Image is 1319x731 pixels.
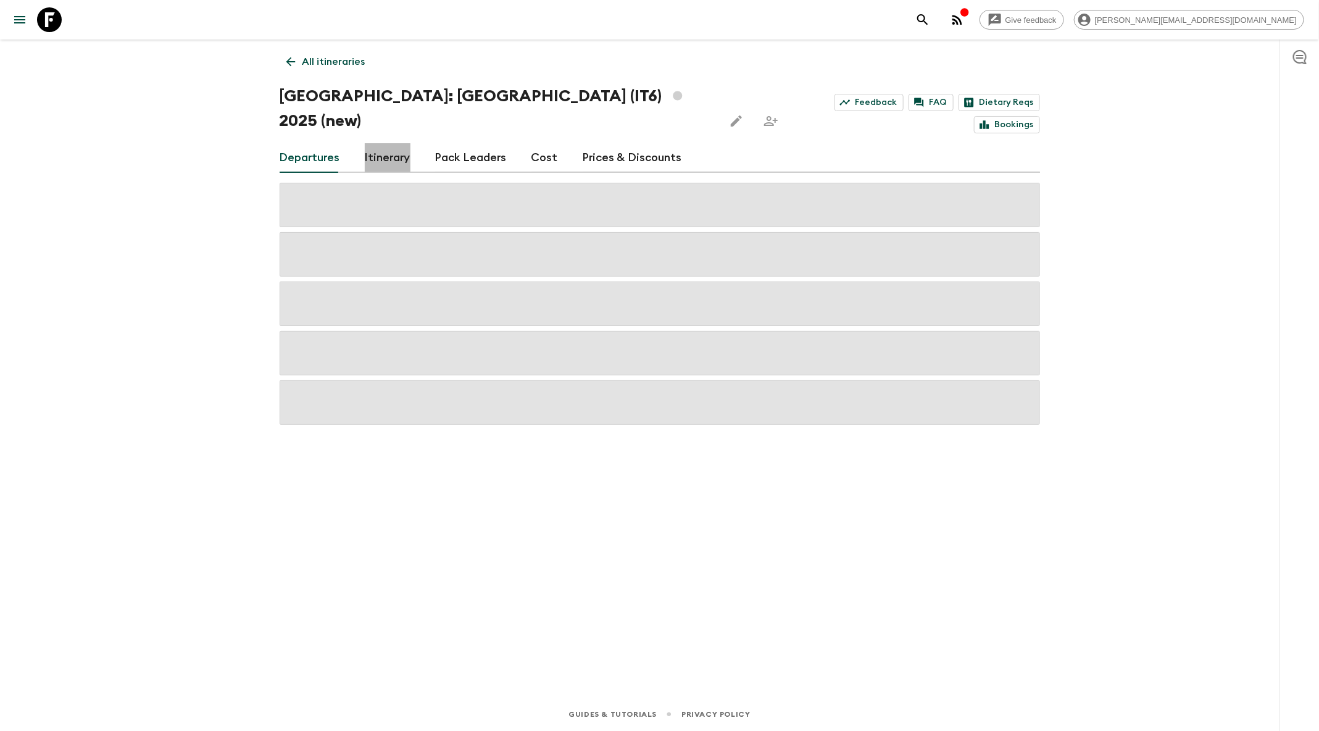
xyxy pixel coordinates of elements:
a: Guides & Tutorials [568,708,657,721]
button: Edit this itinerary [724,109,749,133]
a: Give feedback [980,10,1064,30]
a: Dietary Reqs [959,94,1040,111]
button: search adventures [910,7,935,32]
span: Share this itinerary [759,109,783,133]
p: All itineraries [302,54,365,69]
h1: [GEOGRAPHIC_DATA]: [GEOGRAPHIC_DATA] (IT6) 2025 (new) [280,84,714,133]
div: [PERSON_NAME][EMAIL_ADDRESS][DOMAIN_NAME] [1074,10,1304,30]
a: Feedback [834,94,904,111]
button: menu [7,7,32,32]
a: Pack Leaders [435,143,507,173]
a: Prices & Discounts [583,143,682,173]
a: FAQ [909,94,954,111]
span: Give feedback [999,15,1063,25]
a: All itineraries [280,49,372,74]
a: Departures [280,143,340,173]
a: Cost [531,143,558,173]
a: Itinerary [365,143,410,173]
a: Bookings [974,116,1040,133]
span: [PERSON_NAME][EMAIL_ADDRESS][DOMAIN_NAME] [1088,15,1304,25]
a: Privacy Policy [681,708,750,721]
